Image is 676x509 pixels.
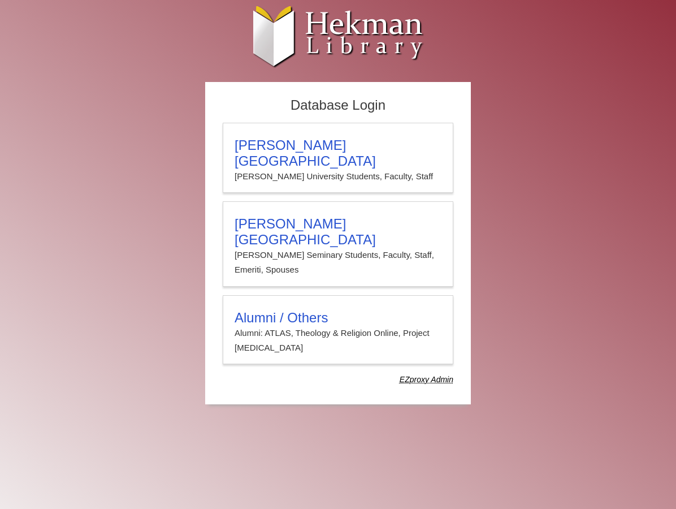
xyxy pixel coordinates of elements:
p: Alumni: ATLAS, Theology & Religion Online, Project [MEDICAL_DATA] [235,326,441,356]
h3: [PERSON_NAME][GEOGRAPHIC_DATA] [235,137,441,169]
a: [PERSON_NAME][GEOGRAPHIC_DATA][PERSON_NAME] Seminary Students, Faculty, Staff, Emeriti, Spouses [223,201,453,287]
h3: Alumni / Others [235,310,441,326]
h2: Database Login [217,94,459,117]
p: [PERSON_NAME] University Students, Faculty, Staff [235,169,441,184]
summary: Alumni / OthersAlumni: ATLAS, Theology & Religion Online, Project [MEDICAL_DATA] [235,310,441,356]
p: [PERSON_NAME] Seminary Students, Faculty, Staff, Emeriti, Spouses [235,248,441,278]
dfn: Use Alumni login [400,375,453,384]
h3: [PERSON_NAME][GEOGRAPHIC_DATA] [235,216,441,248]
a: [PERSON_NAME][GEOGRAPHIC_DATA][PERSON_NAME] University Students, Faculty, Staff [223,123,453,193]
